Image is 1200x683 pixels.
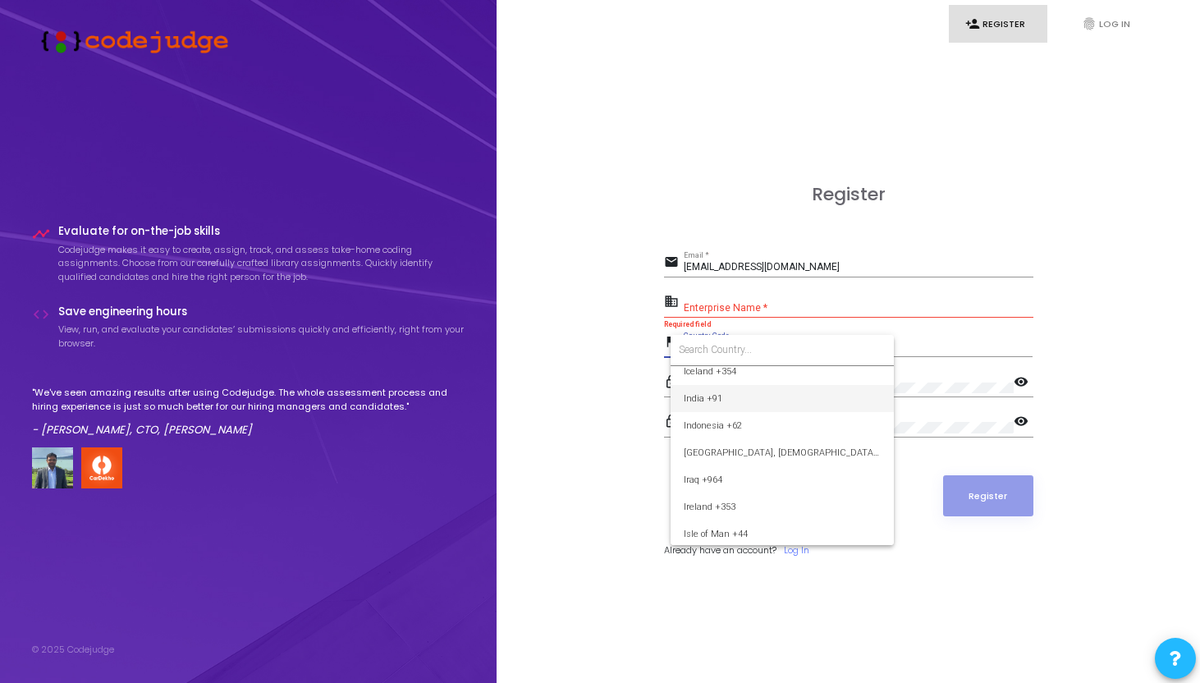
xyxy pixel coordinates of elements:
[684,439,881,466] span: [GEOGRAPHIC_DATA], [DEMOGRAPHIC_DATA] Republic of +98
[684,466,881,493] span: Iraq +964
[684,412,881,439] span: Indonesia +62
[684,385,881,412] span: India +91
[684,520,881,548] span: Isle of Man +44
[679,342,886,357] input: Search Country...
[684,493,881,520] span: Ireland +353
[684,358,881,385] span: Iceland +354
